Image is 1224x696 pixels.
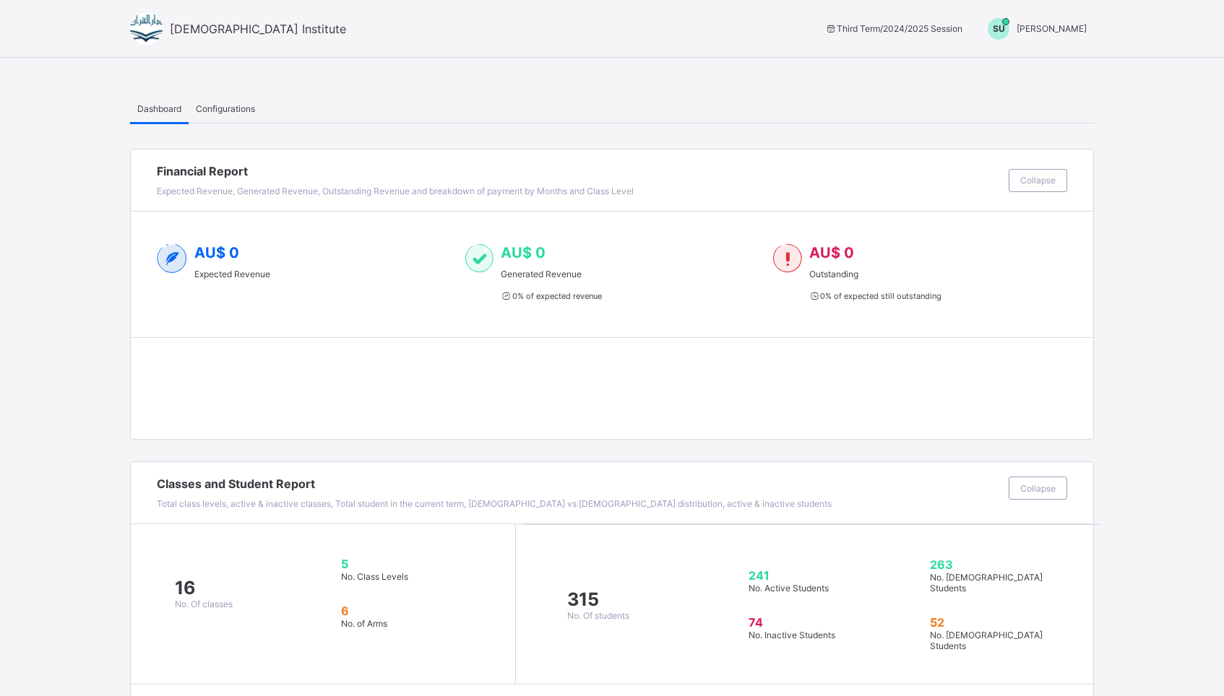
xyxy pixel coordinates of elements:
[749,583,829,593] span: No. Active Students
[137,103,181,114] span: Dashboard
[465,244,494,273] img: paid-1.3eb1404cbcb1d3b736510a26bbfa3ccb.svg
[993,23,1005,34] span: SU
[341,557,475,571] span: 5
[341,604,475,618] span: 6
[501,244,546,261] span: AU$ 0
[501,291,601,301] span: 0 % of expected revenue
[157,244,187,273] img: expected-2.4343d3e9d0c965b919479240f3db56ac.svg
[175,577,233,599] span: 16
[194,244,239,261] span: AU$ 0
[749,615,884,630] span: 74
[930,630,1043,651] span: No. [DEMOGRAPHIC_DATA] Students
[749,568,884,583] span: 241
[809,244,854,261] span: AU$ 0
[341,571,408,582] span: No. Class Levels
[501,269,601,279] span: Generated Revenue
[749,630,835,640] span: No. Inactive Students
[773,244,801,273] img: outstanding-1.146d663e52f09953f639664a84e30106.svg
[157,498,832,509] span: Total class levels, active & inactive classes, Total student in the current term, [DEMOGRAPHIC_DA...
[1020,483,1056,494] span: Collapse
[809,291,941,301] span: 0 % of expected still outstanding
[930,572,1043,593] span: No. [DEMOGRAPHIC_DATA] Students
[196,103,255,114] span: Configurations
[341,618,387,629] span: No. of Arms
[157,477,1001,491] span: Classes and Student Report
[194,269,270,279] span: Expected Revenue
[567,610,629,621] span: No. Of students
[930,615,1064,630] span: 52
[1017,23,1087,34] span: [PERSON_NAME]
[809,269,941,279] span: Outstanding
[170,22,346,36] span: [DEMOGRAPHIC_DATA] Institute
[930,557,1064,572] span: 263
[567,588,629,610] span: 315
[157,164,1001,178] span: Financial Report
[175,599,233,609] span: No. Of classes
[824,23,962,34] span: session/term information
[157,186,634,196] span: Expected Revenue, Generated Revenue, Outstanding Revenue and breakdown of payment by Months and C...
[1020,175,1056,186] span: Collapse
